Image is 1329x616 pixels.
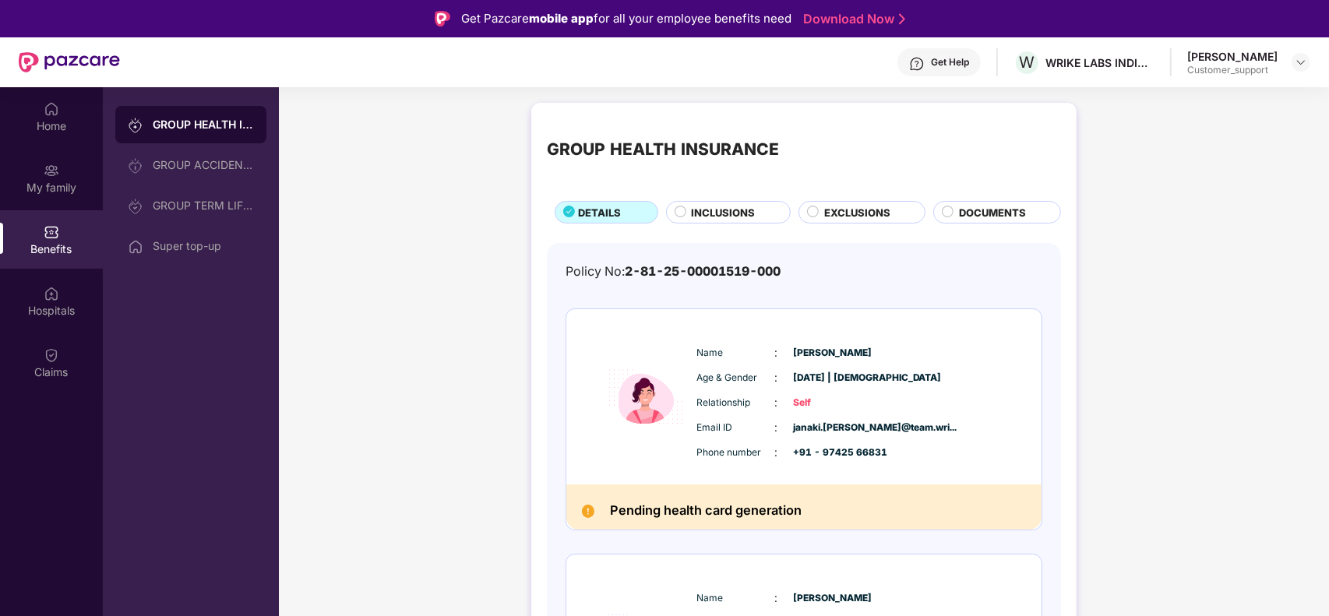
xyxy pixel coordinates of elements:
img: icon [599,325,693,469]
span: Age & Gender [696,371,774,385]
div: Policy No: [566,262,781,281]
div: Get Help [931,56,969,69]
span: 2-81-25-00001519-000 [625,264,781,279]
span: : [774,590,777,607]
span: Email ID [696,421,774,435]
img: svg+xml;base64,PHN2ZyB3aWR0aD0iMjAiIGhlaWdodD0iMjAiIHZpZXdCb3g9IjAgMCAyMCAyMCIgZmlsbD0ibm9uZSIgeG... [128,158,143,174]
img: Stroke [899,11,905,27]
img: svg+xml;base64,PHN2ZyBpZD0iSG9tZSIgeG1sbnM9Imh0dHA6Ly93d3cudzMub3JnLzIwMDAvc3ZnIiB3aWR0aD0iMjAiIG... [44,101,59,117]
a: Download Now [803,11,901,27]
span: Name [696,591,774,606]
span: : [774,419,777,436]
div: GROUP HEALTH INSURANCE [547,137,779,163]
span: W [1020,53,1035,72]
div: GROUP TERM LIFE INSURANCE [153,199,254,212]
img: svg+xml;base64,PHN2ZyBpZD0iSG9tZSIgeG1sbnM9Imh0dHA6Ly93d3cudzMub3JnLzIwMDAvc3ZnIiB3aWR0aD0iMjAiIG... [128,239,143,255]
img: Logo [435,11,450,26]
strong: mobile app [529,11,594,26]
h2: Pending health card generation [610,500,802,522]
img: New Pazcare Logo [19,52,120,72]
img: svg+xml;base64,PHN2ZyBpZD0iRHJvcGRvd24tMzJ4MzIiIHhtbG5zPSJodHRwOi8vd3d3LnczLm9yZy8yMDAwL3N2ZyIgd2... [1295,56,1307,69]
div: WRIKE LABS INDIA PRIVATE LIMITED [1045,55,1155,70]
img: svg+xml;base64,PHN2ZyB3aWR0aD0iMjAiIGhlaWdodD0iMjAiIHZpZXdCb3g9IjAgMCAyMCAyMCIgZmlsbD0ibm9uZSIgeG... [128,199,143,214]
div: [PERSON_NAME] [1187,49,1278,64]
span: : [774,394,777,411]
span: DETAILS [578,205,621,220]
span: DOCUMENTS [959,205,1026,220]
span: janaki.[PERSON_NAME]@team.wri... [793,421,871,435]
span: Name [696,346,774,361]
span: Self [793,396,871,410]
div: Get Pazcare for all your employee benefits need [461,9,791,28]
span: : [774,369,777,386]
span: Relationship [696,396,774,410]
span: [PERSON_NAME] [793,346,871,361]
div: GROUP HEALTH INSURANCE [153,117,254,132]
img: svg+xml;base64,PHN2ZyBpZD0iSGVscC0zMngzMiIgeG1sbnM9Imh0dHA6Ly93d3cudzMub3JnLzIwMDAvc3ZnIiB3aWR0aD... [909,56,925,72]
img: svg+xml;base64,PHN2ZyBpZD0iQmVuZWZpdHMiIHhtbG5zPSJodHRwOi8vd3d3LnczLm9yZy8yMDAwL3N2ZyIgd2lkdGg9Ij... [44,224,59,240]
span: +91 - 97425 66831 [793,445,871,460]
img: Pending [582,505,594,517]
span: [DATE] | [DEMOGRAPHIC_DATA] [793,371,871,385]
span: EXCLUSIONS [824,205,890,220]
span: Phone number [696,445,774,460]
span: [PERSON_NAME] [793,591,871,606]
span: INCLUSIONS [692,205,756,220]
img: svg+xml;base64,PHN2ZyBpZD0iSG9zcGl0YWxzIiB4bWxucz0iaHR0cDovL3d3dy53My5vcmcvMjAwMC9zdmciIHdpZHRoPS... [44,286,59,301]
div: Customer_support [1187,64,1278,76]
span: : [774,444,777,461]
img: svg+xml;base64,PHN2ZyBpZD0iQ2xhaW0iIHhtbG5zPSJodHRwOi8vd3d3LnczLm9yZy8yMDAwL3N2ZyIgd2lkdGg9IjIwIi... [44,347,59,363]
img: svg+xml;base64,PHN2ZyB3aWR0aD0iMjAiIGhlaWdodD0iMjAiIHZpZXdCb3g9IjAgMCAyMCAyMCIgZmlsbD0ibm9uZSIgeG... [128,118,143,133]
div: Super top-up [153,240,254,252]
img: svg+xml;base64,PHN2ZyB3aWR0aD0iMjAiIGhlaWdodD0iMjAiIHZpZXdCb3g9IjAgMCAyMCAyMCIgZmlsbD0ibm9uZSIgeG... [44,163,59,178]
span: : [774,344,777,361]
div: GROUP ACCIDENTAL INSURANCE [153,159,254,171]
